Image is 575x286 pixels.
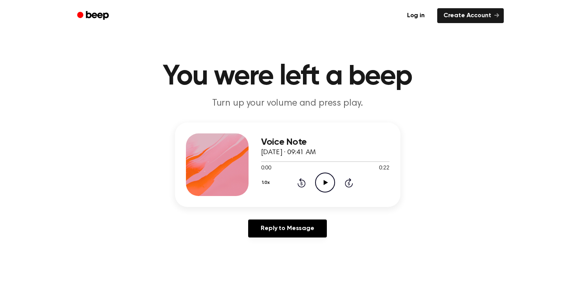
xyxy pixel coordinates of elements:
[72,8,116,23] a: Beep
[248,219,326,237] a: Reply to Message
[437,8,504,23] a: Create Account
[399,7,433,25] a: Log in
[137,97,438,110] p: Turn up your volume and press play.
[379,164,389,173] span: 0:22
[261,137,389,147] h3: Voice Note
[261,176,273,189] button: 1.0x
[261,164,271,173] span: 0:00
[87,63,488,91] h1: You were left a beep
[261,149,316,156] span: [DATE] · 09:41 AM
